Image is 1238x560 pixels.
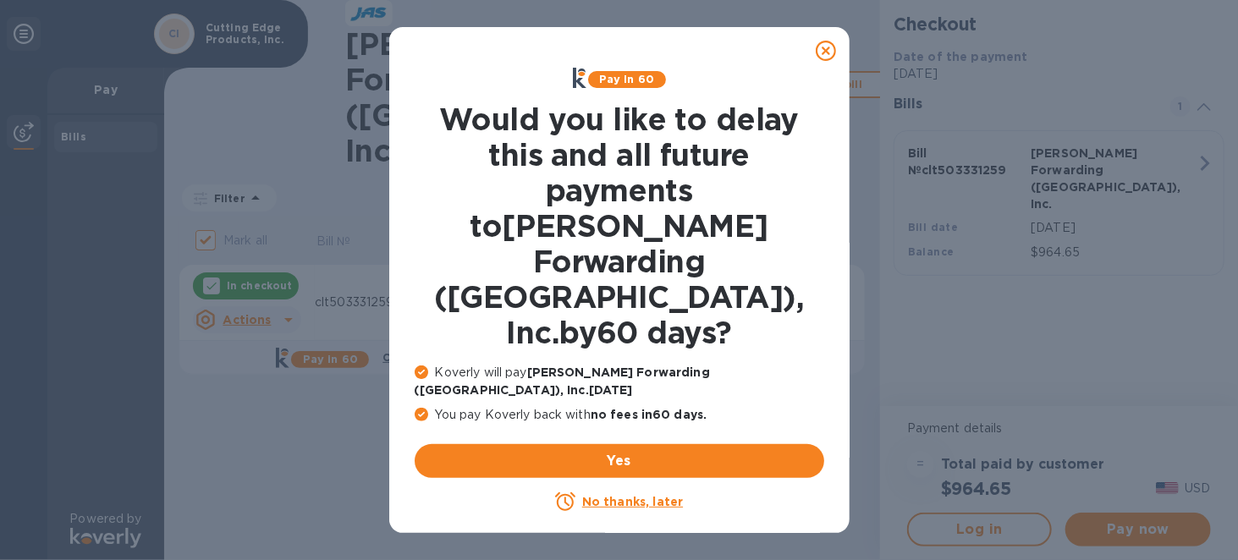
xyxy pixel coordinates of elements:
[415,406,824,424] p: You pay Koverly back with
[599,73,654,85] b: Pay in 60
[415,444,824,478] button: Yes
[415,364,824,399] p: Koverly will pay
[591,408,707,421] b: no fees in 60 days .
[582,495,683,508] u: No thanks, later
[428,451,811,471] span: Yes
[415,365,710,397] b: [PERSON_NAME] Forwarding ([GEOGRAPHIC_DATA]), Inc. [DATE]
[415,102,824,350] h1: Would you like to delay this and all future payments to [PERSON_NAME] Forwarding ([GEOGRAPHIC_DAT...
